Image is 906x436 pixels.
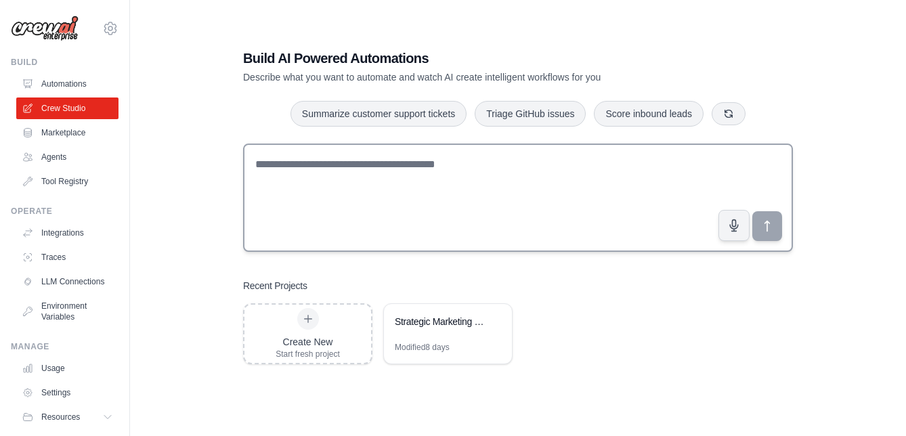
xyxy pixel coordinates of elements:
a: Traces [16,246,118,268]
p: Describe what you want to automate and watch AI create intelligent workflows for you [243,70,698,84]
button: Click to speak your automation idea [718,210,750,241]
div: Modified 8 days [395,342,450,353]
a: Tool Registry [16,171,118,192]
div: Create New [276,335,340,349]
a: Crew Studio [16,97,118,119]
button: Get new suggestions [712,102,746,125]
a: Settings [16,382,118,404]
h3: Recent Projects [243,279,307,292]
div: Build [11,57,118,68]
h1: Build AI Powered Automations [243,49,698,68]
div: Strategic Marketing Message Creator [395,315,488,328]
span: Resources [41,412,80,422]
div: Start fresh project [276,349,340,359]
a: Usage [16,357,118,379]
button: Resources [16,406,118,428]
iframe: Chat Widget [838,371,906,436]
a: Marketplace [16,122,118,144]
a: Integrations [16,222,118,244]
a: Agents [16,146,118,168]
a: Automations [16,73,118,95]
button: Triage GitHub issues [475,101,586,127]
a: Environment Variables [16,295,118,328]
button: Summarize customer support tickets [290,101,467,127]
a: LLM Connections [16,271,118,292]
img: Logo [11,16,79,41]
button: Score inbound leads [594,101,704,127]
div: Operate [11,206,118,217]
div: Manage [11,341,118,352]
